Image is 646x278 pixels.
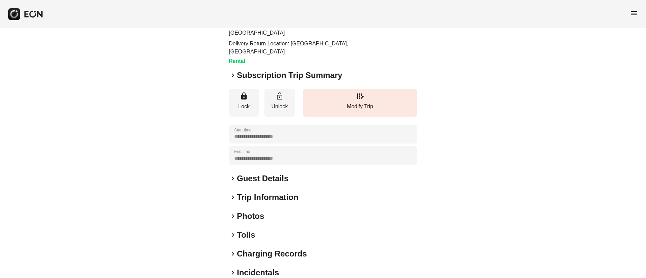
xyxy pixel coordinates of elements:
span: keyboard_arrow_right [229,231,237,239]
span: keyboard_arrow_right [229,71,237,79]
h3: Rental [229,57,369,65]
span: keyboard_arrow_right [229,212,237,220]
h2: Guest Details [237,173,288,184]
h2: Incidentals [237,267,279,278]
span: keyboard_arrow_right [229,269,237,277]
span: edit_road [356,92,364,100]
button: Modify Trip [303,89,417,117]
h2: Subscription Trip Summary [237,70,342,81]
p: Delivery Return Location: [GEOGRAPHIC_DATA], [GEOGRAPHIC_DATA] [229,40,369,56]
span: lock [240,92,248,100]
button: Unlock [264,89,295,117]
h2: Trip Information [237,192,298,203]
button: Lock [229,89,259,117]
p: Modify Trip [306,103,414,111]
span: menu [630,9,638,17]
h2: Photos [237,211,264,222]
h2: Charging Records [237,248,307,259]
span: lock_open [276,92,284,100]
span: keyboard_arrow_right [229,174,237,183]
p: Delivery Pickup Location: [GEOGRAPHIC_DATA], [GEOGRAPHIC_DATA] [229,21,369,37]
p: Lock [232,103,256,111]
h2: Tolls [237,230,255,240]
span: keyboard_arrow_right [229,193,237,201]
span: keyboard_arrow_right [229,250,237,258]
p: Unlock [268,103,291,111]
